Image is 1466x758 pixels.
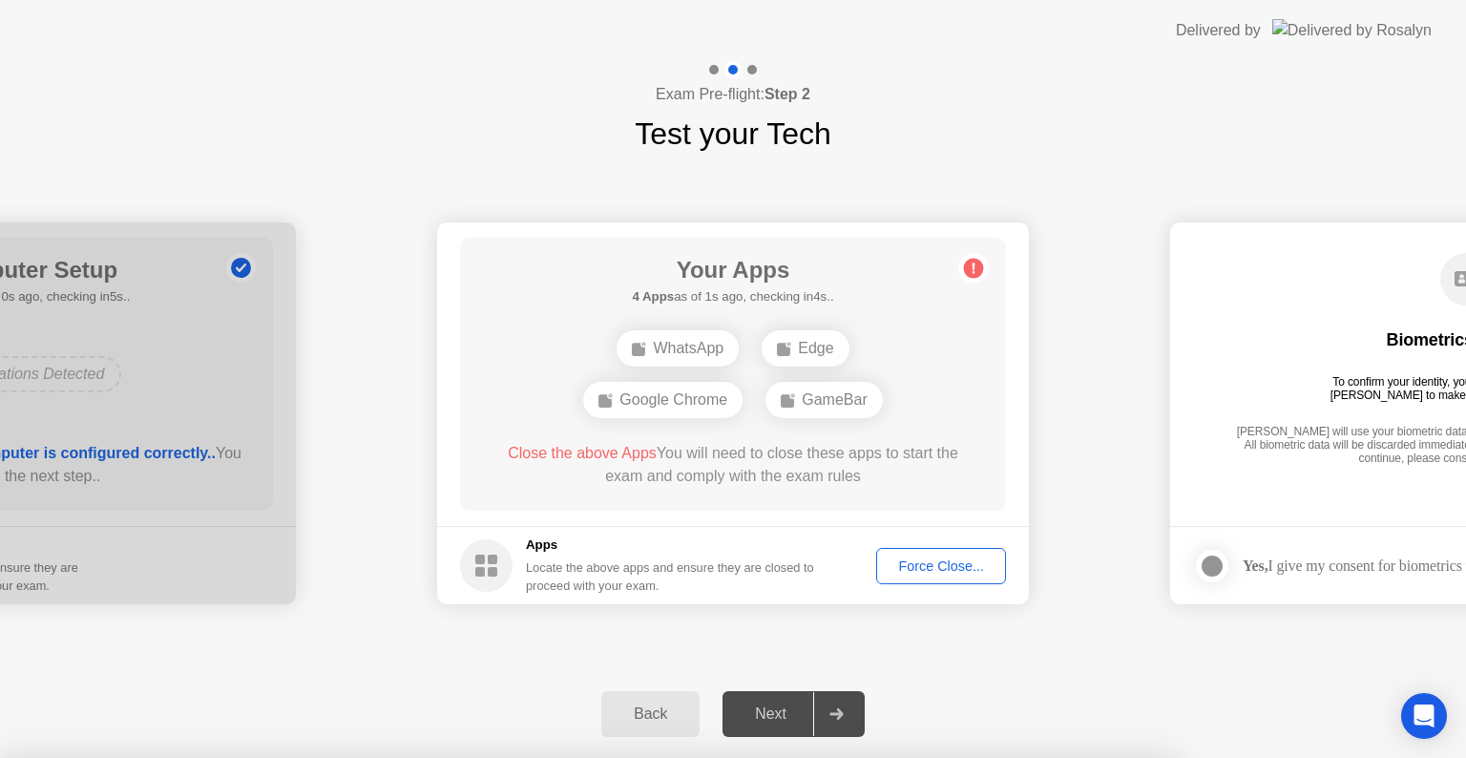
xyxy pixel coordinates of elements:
[1176,19,1261,42] div: Delivered by
[1243,558,1267,574] strong: Yes,
[632,287,833,306] h5: as of 1s ago, checking in4s..
[632,289,674,304] b: 4 Apps
[1272,19,1432,41] img: Delivered by Rosalyn
[1401,693,1447,739] div: Open Intercom Messenger
[508,445,657,461] span: Close the above Apps
[526,558,815,595] div: Locate the above apps and ensure they are closed to proceed with your exam.
[764,86,810,102] b: Step 2
[728,705,813,723] div: Next
[635,111,831,157] h1: Test your Tech
[607,705,694,723] div: Back
[765,382,882,418] div: GameBar
[488,442,979,488] div: You will need to close these apps to start the exam and comply with the exam rules
[583,382,743,418] div: Google Chrome
[883,558,999,574] div: Force Close...
[526,536,815,555] h5: Apps
[617,330,739,367] div: WhatsApp
[656,83,810,106] h4: Exam Pre-flight:
[632,253,833,287] h1: Your Apps
[762,330,848,367] div: Edge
